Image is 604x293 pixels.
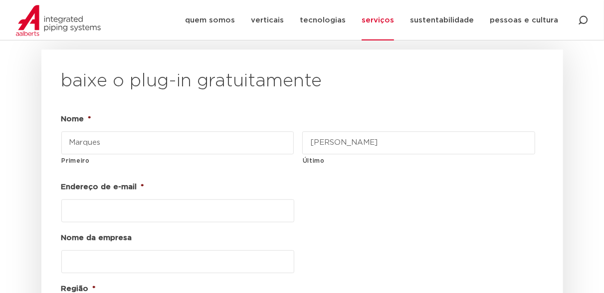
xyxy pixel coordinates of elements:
h2: baixe o plug-in gratuitamente [61,69,543,93]
label: Nome da empresa [61,233,132,243]
label: Endereço de e-mail [61,182,144,192]
label: Primeiro [62,155,294,167]
label: Nome [61,114,91,124]
label: Último [303,155,535,167]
